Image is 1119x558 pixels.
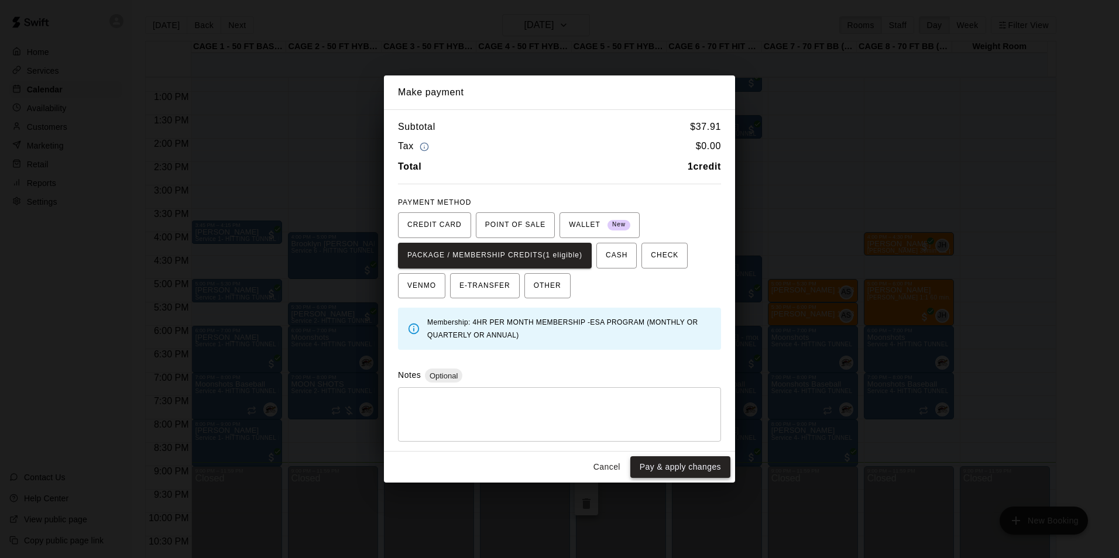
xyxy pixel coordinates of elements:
span: PACKAGE / MEMBERSHIP CREDITS (1 eligible) [407,246,582,265]
b: Total [398,161,421,171]
span: OTHER [534,277,561,295]
h6: $ 0.00 [696,139,721,154]
span: Optional [425,371,462,380]
button: Pay & apply changes [630,456,730,478]
span: CASH [606,246,627,265]
button: CHECK [641,243,688,268]
button: OTHER [524,273,571,299]
h2: Make payment [384,75,735,109]
h6: Subtotal [398,119,435,135]
button: POINT OF SALE [476,212,555,238]
span: CREDIT CARD [407,216,462,235]
button: PACKAGE / MEMBERSHIP CREDITS(1 eligible) [398,243,592,268]
span: POINT OF SALE [485,216,545,235]
span: VENMO [407,277,436,295]
h6: $ 37.91 [690,119,721,135]
button: WALLET New [559,212,640,238]
span: New [607,217,630,233]
button: CASH [596,243,637,268]
span: WALLET [569,216,630,235]
span: E-TRANSFER [459,277,510,295]
button: Cancel [588,456,626,478]
button: CREDIT CARD [398,212,471,238]
label: Notes [398,370,421,380]
span: CHECK [651,246,678,265]
h6: Tax [398,139,432,154]
button: VENMO [398,273,445,299]
span: PAYMENT METHOD [398,198,471,206]
b: 1 credit [688,161,721,171]
span: Membership: 4HR PER MONTH MEMBERSHIP -ESA PROGRAM (MONTHLY OR QUARTERLY OR ANNUAL) [427,318,698,339]
button: E-TRANSFER [450,273,520,299]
